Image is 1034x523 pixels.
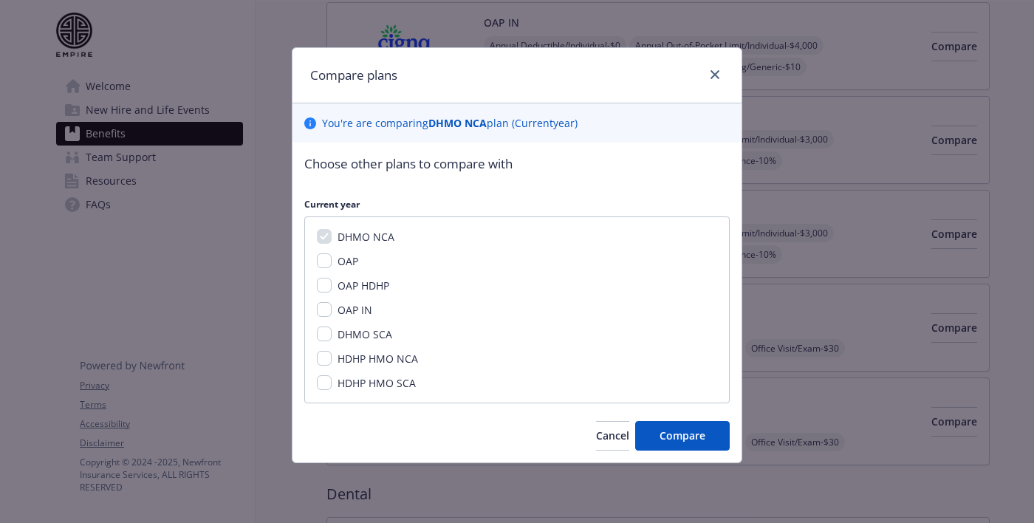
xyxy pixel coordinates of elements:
span: DHMO NCA [338,230,394,244]
span: HDHP HMO NCA [338,352,418,366]
span: Cancel [596,428,629,442]
span: OAP HDHP [338,278,389,293]
button: Cancel [596,421,629,451]
span: Compare [660,428,705,442]
p: Current year [304,198,730,211]
p: You ' re are comparing plan ( Current year) [322,115,578,131]
span: HDHP HMO SCA [338,376,416,390]
p: Choose other plans to compare with [304,154,730,174]
button: Compare [635,421,730,451]
span: DHMO SCA [338,327,392,341]
h1: Compare plans [310,66,397,85]
span: OAP [338,254,358,268]
a: close [706,66,724,83]
b: DHMO NCA [428,116,487,130]
span: OAP IN [338,303,372,317]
